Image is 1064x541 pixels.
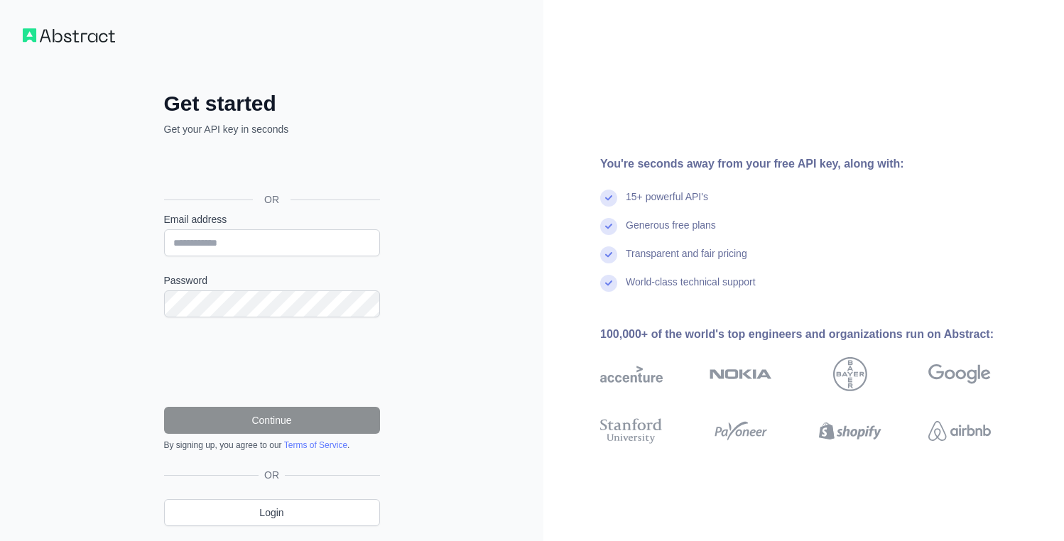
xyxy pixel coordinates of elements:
p: Get your API key in seconds [164,122,380,136]
iframe: reCAPTCHA [164,334,380,390]
img: nokia [710,357,772,391]
a: Login [164,499,380,526]
img: check mark [600,218,617,235]
label: Password [164,273,380,288]
a: Terms of Service [284,440,347,450]
img: check mark [600,190,617,207]
div: By signing up, you agree to our . [164,439,380,451]
div: 15+ powerful API's [626,190,708,218]
img: bayer [833,357,867,391]
img: shopify [819,415,881,447]
button: Continue [164,407,380,434]
img: accenture [600,357,663,391]
span: OR [259,468,285,482]
img: check mark [600,246,617,263]
iframe: Sign in with Google Button [157,152,384,183]
div: World-class technical support [626,275,756,303]
img: google [928,357,991,391]
img: payoneer [710,415,772,447]
div: Generous free plans [626,218,716,246]
img: airbnb [928,415,991,447]
img: Workflow [23,28,115,43]
img: check mark [600,275,617,292]
div: 100,000+ of the world's top engineers and organizations run on Abstract: [600,326,1036,343]
div: Transparent and fair pricing [626,246,747,275]
img: stanford university [600,415,663,447]
h2: Get started [164,91,380,116]
span: OR [253,192,291,207]
label: Email address [164,212,380,226]
div: You're seconds away from your free API key, along with: [600,155,1036,173]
